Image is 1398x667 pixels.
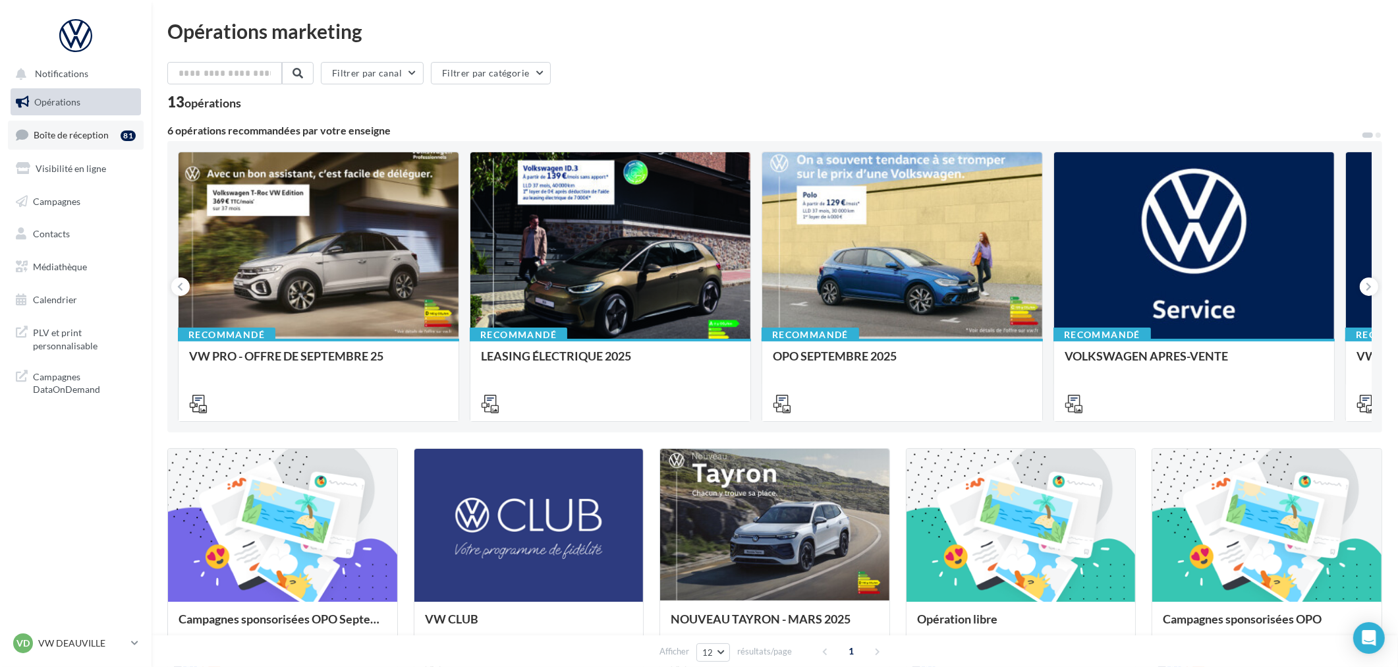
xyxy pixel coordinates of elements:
div: 13 [167,95,241,109]
a: Visibilité en ligne [8,155,144,183]
div: NOUVEAU TAYRON - MARS 2025 [671,612,879,639]
a: VD VW DEAUVILLE [11,631,141,656]
a: Campagnes DataOnDemand [8,362,144,401]
div: Open Intercom Messenger [1353,622,1385,654]
span: résultats/page [737,645,792,658]
span: Visibilité en ligne [36,163,106,174]
div: 81 [121,130,136,141]
div: opérations [184,97,241,109]
span: 12 [702,647,713,658]
a: Contacts [8,220,144,248]
div: Recommandé [762,328,859,342]
span: Notifications [35,69,88,80]
div: Recommandé [1053,328,1151,342]
div: 6 opérations recommandées par votre enseigne [167,125,1361,136]
a: Campagnes [8,188,144,216]
a: Calendrier [8,286,144,314]
button: 12 [696,643,730,662]
div: VW CLUB [425,612,633,639]
span: VD [16,637,30,650]
div: Opérations marketing [167,21,1382,41]
a: PLV et print personnalisable [8,318,144,357]
div: Campagnes sponsorisées OPO Septembre [179,612,387,639]
span: Boîte de réception [34,129,109,140]
button: Filtrer par canal [321,62,424,84]
div: Recommandé [470,328,567,342]
a: Boîte de réception81 [8,121,144,149]
div: VOLKSWAGEN APRES-VENTE [1065,349,1324,376]
div: VW PRO - OFFRE DE SEPTEMBRE 25 [189,349,448,376]
span: Campagnes DataOnDemand [33,368,136,396]
span: Campagnes [33,195,80,206]
p: VW DEAUVILLE [38,637,126,650]
div: OPO SEPTEMBRE 2025 [773,349,1032,376]
div: Opération libre [917,612,1125,639]
span: Contacts [33,228,70,239]
button: Filtrer par catégorie [431,62,551,84]
div: LEASING ÉLECTRIQUE 2025 [481,349,740,376]
span: Médiathèque [33,261,87,272]
span: Opérations [34,96,80,107]
span: 1 [841,641,862,662]
a: Opérations [8,88,144,116]
a: Médiathèque [8,253,144,281]
span: Calendrier [33,294,77,305]
div: Campagnes sponsorisées OPO [1163,612,1371,639]
span: Afficher [659,645,689,658]
div: Recommandé [178,328,275,342]
span: PLV et print personnalisable [33,324,136,352]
